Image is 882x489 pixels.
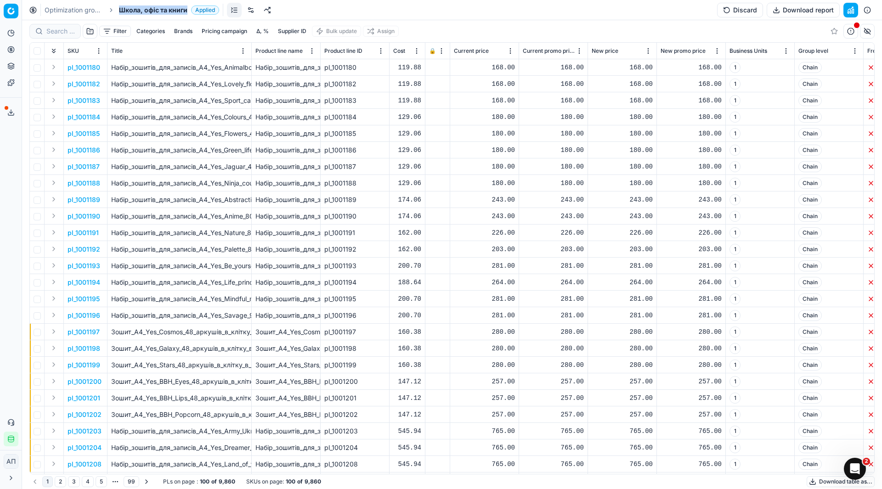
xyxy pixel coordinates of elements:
[798,244,822,255] span: Chain
[68,162,100,171] button: pl_1001187
[523,311,584,320] div: 281.00
[255,162,317,171] div: Набір_зошитів_для_записів_А4_Yes_Jaguar_48_аркушів_в_клітку_3_шт._(681995)
[324,212,385,221] div: pl_1001190
[305,478,321,485] strong: 9,860
[661,245,722,254] div: 203.00
[324,294,385,304] div: pl_1001195
[68,427,102,436] button: pl_1001203
[798,178,822,189] span: Chain
[48,177,59,188] button: Expand
[863,458,870,465] span: 2
[48,194,59,205] button: Expand
[111,278,248,287] p: Набір_зошитів_для_записів_А4_Yes_Life_principles_96_аркушів_в_клітку_3_шт._(682010)
[798,47,828,55] span: Group level
[68,63,100,72] p: pl_1001180
[111,195,248,204] p: Набір_зошитів_для_записів_А4_Yes_Abstraction_80_аркушів_в_клітку_3_шт._(682006)
[68,129,100,138] button: pl_1001185
[729,112,741,123] span: 1
[798,95,822,106] span: Chain
[393,261,421,270] div: 200.70
[798,227,822,238] span: Chain
[68,410,102,419] p: pl_1001202
[68,179,100,188] p: pl_1001188
[393,63,421,72] div: 119.88
[592,195,653,204] div: 243.00
[729,145,741,156] span: 1
[68,327,100,337] button: pl_1001197
[454,79,515,89] div: 168.00
[99,26,131,37] button: Filter
[68,195,100,204] p: pl_1001189
[393,195,421,204] div: 174.06
[219,478,235,485] strong: 9,860
[68,79,100,89] p: pl_1001182
[68,443,102,452] button: pl_1001204
[454,112,515,122] div: 180.00
[111,327,248,337] p: Зошит_А4_Yes_Cosmos_48_аркушів_в_клітку_в_пластиковій_папці_(764431)
[48,210,59,221] button: Expand
[523,344,584,353] div: 280.00
[124,476,139,487] button: 99
[68,112,100,122] button: pl_1001184
[393,344,421,353] div: 160.38
[393,179,421,188] div: 129.06
[454,146,515,155] div: 180.00
[523,278,584,287] div: 264.00
[324,63,385,72] div: pl_1001180
[68,344,100,353] p: pl_1001198
[111,311,248,320] p: Набір_зошитів_для_записів_А4_Yes_Savage_96_аркушів_в_клітку_3_шт._(682009)
[523,63,584,72] div: 168.00
[111,96,248,105] p: Набір_зошитів_для_записів_А4_Yes_Sport_car_48_аркушів_в_клітку_3_шт._(682000)
[324,228,385,237] div: pl_1001191
[48,359,59,370] button: Expand
[255,112,317,122] div: Набір_зошитів_для_записів_А4_Yes_Colours_48_аркушів_в_клітку_3_шт._(681996)
[592,96,653,105] div: 168.00
[111,79,248,89] p: Набір_зошитів_для_записів_А4_Yes_Lovely_flowers_48_аркушів_в_клітку_3_шт._(682012)
[523,179,584,188] div: 180.00
[133,26,169,37] button: Categories
[324,344,385,353] div: pl_1001198
[661,294,722,304] div: 281.00
[729,194,741,205] span: 1
[324,146,385,155] div: pl_1001186
[661,195,722,204] div: 243.00
[170,26,196,37] button: Brands
[592,79,653,89] div: 168.00
[454,228,515,237] div: 226.00
[767,3,840,17] button: Download report
[592,228,653,237] div: 226.00
[324,278,385,287] div: pl_1001194
[393,129,421,138] div: 129.06
[324,112,385,122] div: pl_1001184
[48,78,59,89] button: Expand
[324,311,385,320] div: pl_1001196
[661,146,722,155] div: 180.00
[454,63,515,72] div: 168.00
[48,309,59,320] button: Expand
[48,392,59,403] button: Expand
[48,62,59,73] button: Expand
[523,228,584,237] div: 226.00
[191,6,219,15] span: Applied
[807,476,875,487] button: Download table as...
[729,277,741,288] span: 1
[523,212,584,221] div: 243.00
[68,294,100,304] button: pl_1001195
[68,261,100,270] button: pl_1001193
[255,261,317,270] div: Набір_зошитів_для_записів_А4_Yes_Be_yourself_96_аркушів_в_клітку_3_шт._(682008)
[4,454,18,469] button: АП
[592,47,618,55] span: New price
[141,476,152,487] button: Go to next page
[798,211,822,222] span: Chain
[111,261,248,270] p: Набір_зошитів_для_записів_А4_Yes_Be_yourself_96_аркушів_в_клітку_3_шт._(682008)
[46,27,75,36] input: Search by SKU or title
[661,179,722,188] div: 180.00
[253,26,272,37] button: Δ, %
[523,79,584,89] div: 168.00
[592,162,653,171] div: 180.00
[798,310,822,321] span: Chain
[48,144,59,155] button: Expand
[363,26,399,37] button: Assign
[200,478,209,485] strong: 100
